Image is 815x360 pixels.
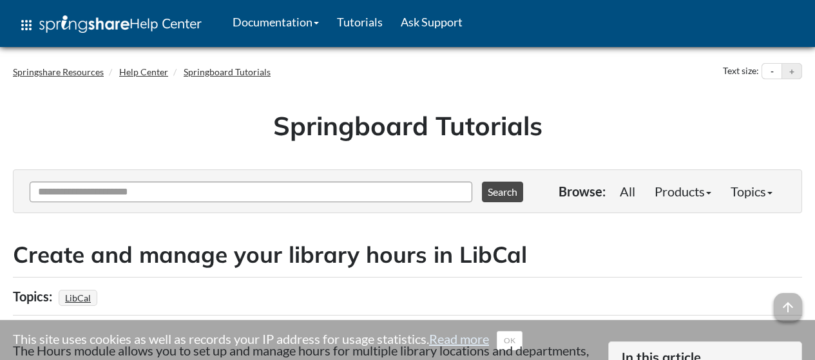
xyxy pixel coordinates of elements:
a: Products [645,178,721,204]
span: arrow_upward [774,293,802,321]
span: apps [19,17,34,33]
a: Tutorials [328,6,392,38]
span: Help Center [129,15,202,32]
a: Springboard Tutorials [184,66,271,77]
img: Springshare [39,15,129,33]
a: apps Help Center [10,6,211,44]
a: Ask Support [392,6,472,38]
button: Decrease text size [762,64,781,79]
h1: Springboard Tutorials [23,108,792,144]
button: Search [482,182,523,202]
a: LibCal [63,289,93,307]
a: Springshare Resources [13,66,104,77]
a: Topics [721,178,782,204]
a: All [610,178,645,204]
div: Topics: [13,284,55,308]
div: Text size: [720,63,762,80]
p: Browse: [559,182,606,200]
button: Increase text size [782,64,801,79]
a: arrow_upward [774,294,802,310]
h2: Create and manage your library hours in LibCal [13,239,802,270]
a: Documentation [224,6,328,38]
a: Help Center [119,66,168,77]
